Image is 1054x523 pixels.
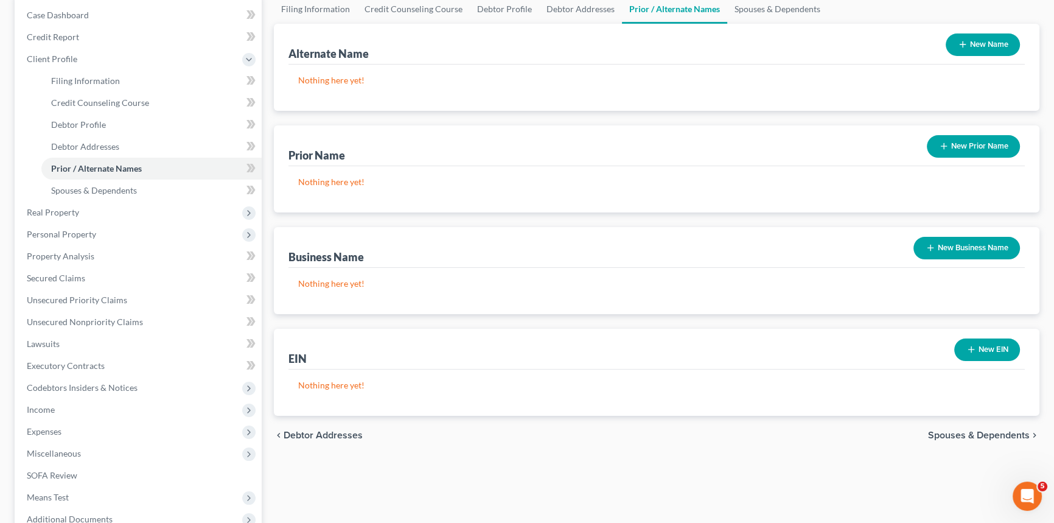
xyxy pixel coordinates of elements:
[27,339,60,349] span: Lawsuits
[298,74,1015,86] p: Nothing here yet!
[51,141,119,152] span: Debtor Addresses
[17,333,262,355] a: Lawsuits
[928,430,1039,440] button: Spouses & Dependents chevron_right
[946,33,1020,56] button: New Name
[27,426,61,437] span: Expenses
[27,295,127,305] span: Unsecured Priority Claims
[41,136,262,158] a: Debtor Addresses
[298,278,1015,290] p: Nothing here yet!
[288,351,307,366] div: EIN
[27,470,77,480] span: SOFA Review
[17,289,262,311] a: Unsecured Priority Claims
[274,430,284,440] i: chevron_left
[27,54,77,64] span: Client Profile
[27,404,55,415] span: Income
[288,46,369,61] div: Alternate Name
[913,237,1020,259] button: New Business Name
[17,245,262,267] a: Property Analysis
[1013,482,1042,511] iframe: Intercom live chat
[288,148,345,163] div: Prior Name
[284,430,363,440] span: Debtor Addresses
[27,273,85,283] span: Secured Claims
[27,448,81,458] span: Miscellaneous
[17,465,262,486] a: SOFA Review
[927,135,1020,158] button: New Prior Name
[298,176,1015,188] p: Nothing here yet!
[51,185,137,195] span: Spouses & Dependents
[17,4,262,26] a: Case Dashboard
[27,492,69,502] span: Means Test
[17,26,262,48] a: Credit Report
[928,430,1030,440] span: Spouses & Dependents
[51,75,120,86] span: Filing Information
[17,267,262,289] a: Secured Claims
[51,97,149,108] span: Credit Counseling Course
[51,163,142,174] span: Prior / Alternate Names
[17,311,262,333] a: Unsecured Nonpriority Claims
[41,92,262,114] a: Credit Counseling Course
[51,119,106,130] span: Debtor Profile
[41,158,262,180] a: Prior / Alternate Names
[17,355,262,377] a: Executory Contracts
[27,229,96,239] span: Personal Property
[274,430,363,440] button: chevron_left Debtor Addresses
[1030,430,1039,440] i: chevron_right
[41,114,262,136] a: Debtor Profile
[41,70,262,92] a: Filing Information
[298,379,1015,391] p: Nothing here yet!
[27,10,89,20] span: Case Dashboard
[41,180,262,202] a: Spouses & Dependents
[27,32,79,42] span: Credit Report
[27,360,105,371] span: Executory Contracts
[27,207,79,217] span: Real Property
[27,317,143,327] span: Unsecured Nonpriority Claims
[954,339,1020,361] button: New EIN
[288,250,364,264] div: Business Name
[1038,482,1047,491] span: 5
[27,382,138,393] span: Codebtors Insiders & Notices
[27,251,94,261] span: Property Analysis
